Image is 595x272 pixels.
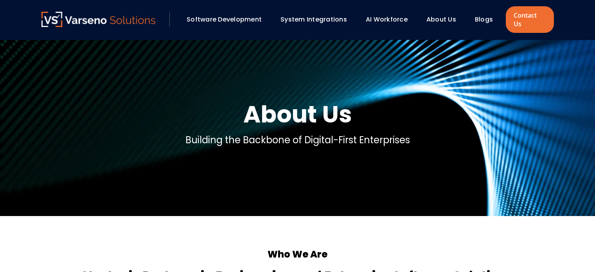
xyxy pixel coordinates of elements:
[41,247,554,261] h5: Who We Are
[506,6,554,33] a: Contact Us
[280,15,347,24] a: System Integrations
[185,133,410,147] p: Building the Backbone of Digital-First Enterprises
[362,13,419,26] div: AI Workforce
[183,13,273,26] div: Software Development
[422,13,467,26] div: About Us
[277,13,358,26] div: System Integrations
[41,12,156,27] img: Varseno Solutions – Product Engineering & IT Services
[366,15,408,24] a: AI Workforce
[243,99,352,130] h1: About Us
[475,15,493,24] a: Blogs
[187,15,262,24] a: Software Development
[471,13,504,26] div: Blogs
[426,15,456,24] a: About Us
